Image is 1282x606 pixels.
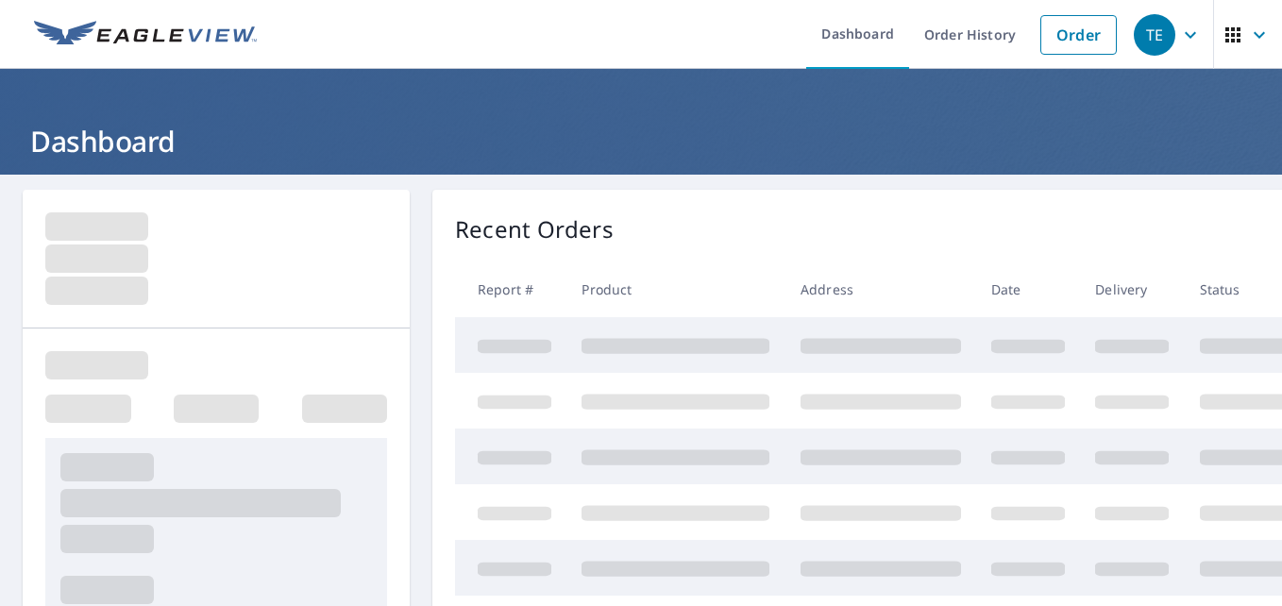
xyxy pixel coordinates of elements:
img: EV Logo [34,21,257,49]
th: Report # [455,261,566,317]
a: Order [1040,15,1117,55]
th: Delivery [1080,261,1184,317]
h1: Dashboard [23,122,1259,160]
p: Recent Orders [455,212,614,246]
div: TE [1134,14,1175,56]
th: Address [785,261,976,317]
th: Product [566,261,784,317]
th: Date [976,261,1080,317]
